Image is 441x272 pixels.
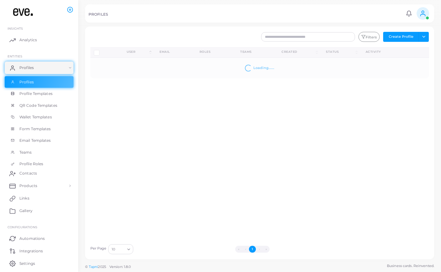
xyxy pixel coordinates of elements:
span: Business cards. Reinvented. [387,263,434,269]
span: Automations [19,236,45,241]
a: Analytics [5,34,73,46]
button: Filters [358,32,380,42]
a: Email Templates [5,135,73,146]
a: Integrations [5,245,73,257]
div: User [127,50,148,54]
span: Email Templates [19,138,51,143]
span: Analytics [19,37,37,43]
a: Profile Roles [5,158,73,170]
div: Search for option [108,244,133,254]
span: Profile Roles [19,161,43,167]
a: Settings [5,257,73,270]
th: Action [406,47,429,57]
a: Tapni [89,265,98,269]
span: Integrations [19,248,43,254]
a: Gallery [5,205,73,217]
span: Wallet Templates [19,114,52,120]
div: activity [366,50,400,54]
button: Go to page 1 [249,246,256,253]
span: Teams [19,150,32,155]
span: © [85,264,131,270]
div: Roles [200,50,226,54]
a: Links [5,192,73,205]
a: Teams [5,146,73,158]
span: INSIGHTS [8,27,23,30]
span: Settings [19,261,35,266]
span: 10 [112,246,115,253]
a: Profiles [5,62,73,74]
span: Profiles [19,79,34,85]
a: Form Templates [5,123,73,135]
span: Configurations [8,225,37,229]
ul: Pagination [135,246,370,253]
div: Teams [240,50,268,54]
div: Status [326,50,354,54]
a: Wallet Templates [5,111,73,123]
strong: Loading...... [253,66,274,70]
a: Products [5,180,73,192]
div: Email [160,50,185,54]
a: Profile Templates [5,88,73,100]
button: Create Profile [383,32,419,42]
img: logo [6,6,40,17]
input: Search for option [116,246,125,253]
div: Created [281,50,315,54]
a: QR Code Templates [5,100,73,111]
label: Per Page [90,246,107,251]
span: 2025 [98,264,106,270]
span: Profile Templates [19,91,53,96]
span: ENTITIES [8,54,22,58]
span: Products [19,183,37,189]
th: Row-selection [90,47,120,57]
h5: PROFILES [89,12,108,17]
span: QR Code Templates [19,103,57,108]
span: Links [19,195,29,201]
a: Automations [5,232,73,245]
span: Contacts [19,171,37,176]
span: Gallery [19,208,33,214]
span: Form Templates [19,126,51,132]
span: Profiles [19,65,34,71]
a: Profiles [5,76,73,88]
span: Version: 1.8.0 [109,265,131,269]
a: Contacts [5,167,73,180]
